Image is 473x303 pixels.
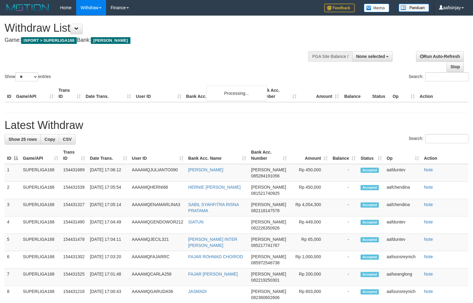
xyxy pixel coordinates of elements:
[251,208,279,213] span: Copy 082118147578 to clipboard
[5,119,468,131] h1: Latest Withdraw
[251,191,279,196] span: Copy 081521740925 to clipboard
[361,168,379,173] span: Accepted
[257,85,299,102] th: Bank Acc. Number
[384,182,422,199] td: aafchendina
[83,85,133,102] th: Date Trans.
[425,134,468,143] input: Search:
[251,237,286,242] span: [PERSON_NAME]
[59,134,76,144] a: CSV
[91,37,130,44] span: [PERSON_NAME]
[299,85,341,102] th: Amount
[130,199,186,216] td: AAAAMQENAMARLINA3
[361,202,379,208] span: Accepted
[130,269,186,286] td: AAAAMQCARLA258
[130,182,186,199] td: AAAAMQHERNI66
[184,85,257,102] th: Bank Acc. Name
[5,199,20,216] td: 3
[424,185,433,190] a: Note
[424,219,433,224] a: Note
[14,85,56,102] th: Game/API
[188,272,238,276] a: FAJAR [PERSON_NAME]
[87,269,129,286] td: [DATE] 17:01:48
[20,251,61,269] td: SUPERLIGA168
[249,147,289,164] th: Bank Acc. Number: activate to sort column ascending
[409,134,468,143] label: Search:
[251,167,286,172] span: [PERSON_NAME]
[5,72,51,81] label: Show entries
[5,37,309,43] h4: Game: Bank:
[361,255,379,260] span: Accepted
[384,216,422,234] td: aafduntev
[61,182,87,199] td: 154431539
[421,147,468,164] th: Action
[251,202,286,207] span: [PERSON_NAME]
[390,85,417,102] th: Op
[5,85,14,102] th: ID
[61,164,87,182] td: 154431689
[87,216,129,234] td: [DATE] 17:04:49
[341,85,370,102] th: Balance
[5,234,20,251] td: 5
[15,72,38,81] select: Showentries
[384,234,422,251] td: aafduntev
[330,269,358,286] td: -
[63,137,72,142] span: CSV
[251,185,286,190] span: [PERSON_NAME]
[409,72,468,81] label: Search:
[20,269,61,286] td: SUPERLIGA168
[361,289,379,294] span: Accepted
[9,137,37,142] span: Show 25 rows
[87,199,129,216] td: [DATE] 17:05:14
[289,147,330,164] th: Amount: activate to sort column ascending
[446,62,464,72] a: Stop
[251,278,279,283] span: Copy 082219250301 to clipboard
[330,234,358,251] td: -
[61,216,87,234] td: 154431490
[361,220,379,225] span: Accepted
[20,216,61,234] td: SUPERLIGA168
[5,182,20,199] td: 2
[289,182,330,199] td: Rp 450,000
[251,226,279,230] span: Copy 082226350926 to clipboard
[330,216,358,234] td: -
[399,4,429,12] img: panduan.png
[188,202,239,213] a: SABIL SYAHFITRA RISNA PRATAMA
[130,251,186,269] td: AAAAMQFAJARRC
[188,289,207,294] a: JASMADI
[361,237,379,242] span: Accepted
[188,219,204,224] a: SIATUN
[289,164,330,182] td: Rp 450,000
[5,269,20,286] td: 7
[133,85,184,102] th: User ID
[188,167,223,172] a: [PERSON_NAME]
[251,272,286,276] span: [PERSON_NAME]
[20,164,61,182] td: SUPERLIGA168
[352,51,393,62] button: None selected
[251,219,286,224] span: [PERSON_NAME]
[61,147,87,164] th: Trans ID: activate to sort column ascending
[21,37,77,44] span: ISPORT > SUPERLIGA168
[87,147,129,164] th: Date Trans.: activate to sort column ascending
[425,72,468,81] input: Search:
[324,4,355,12] img: Feedback.jpg
[416,51,464,62] a: Run Auto-Refresh
[424,202,433,207] a: Note
[251,295,279,300] span: Copy 082360602606 to clipboard
[384,164,422,182] td: aafduntev
[251,289,286,294] span: [PERSON_NAME]
[251,260,279,265] span: Copy 085972546738 to clipboard
[384,251,422,269] td: aafounsreynich
[308,51,352,62] div: PGA Site Balance /
[20,182,61,199] td: SUPERLIGA168
[424,237,433,242] a: Note
[56,85,83,102] th: Trans ID
[61,234,87,251] td: 154431478
[5,216,20,234] td: 4
[130,234,186,251] td: AAAAMQJECIL321
[289,269,330,286] td: Rp 200,000
[20,147,61,164] th: Game/API: activate to sort column ascending
[130,216,186,234] td: AAAAMQGENDOWOR212
[289,234,330,251] td: Rp 65,000
[330,199,358,216] td: -
[188,185,241,190] a: HERNIE [PERSON_NAME]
